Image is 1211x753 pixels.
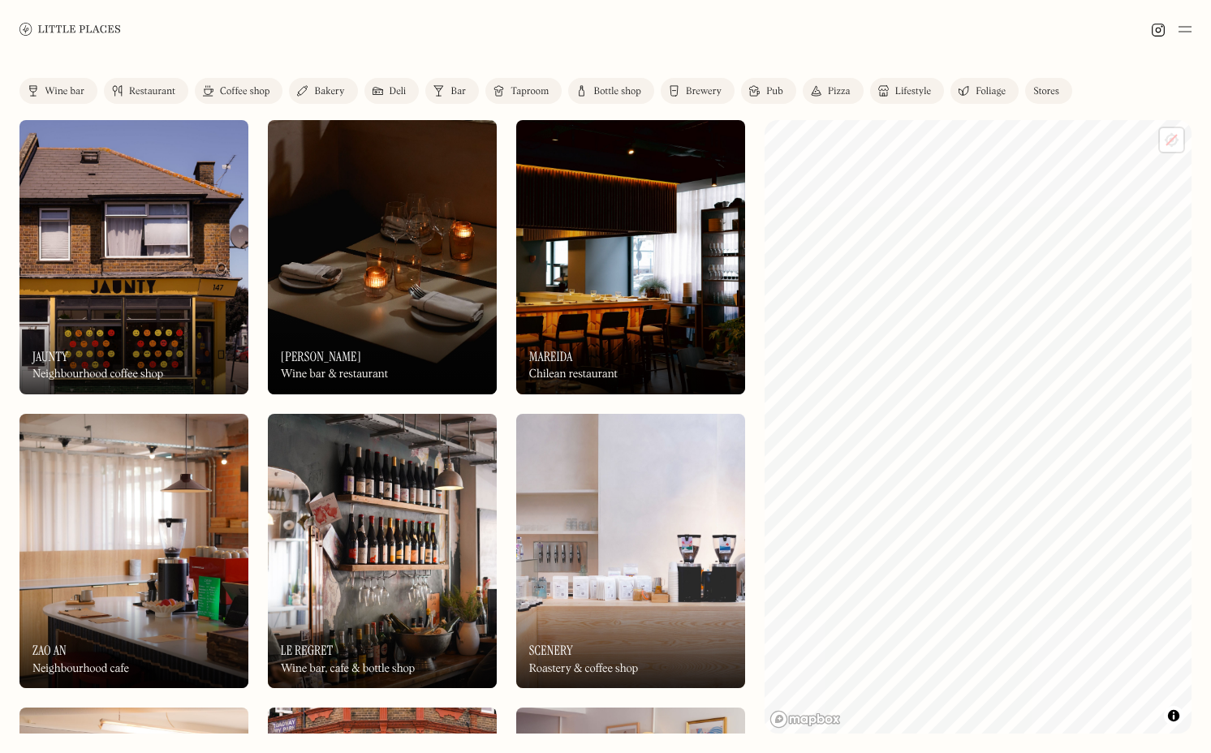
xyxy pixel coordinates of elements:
div: Restaurant [129,87,175,97]
a: Restaurant [104,78,188,104]
div: Bakery [314,87,344,97]
a: Pizza [803,78,864,104]
a: Mapbox homepage [769,710,841,729]
a: Wine bar [19,78,97,104]
div: Brewery [686,87,722,97]
div: Bar [450,87,466,97]
canvas: Map [765,120,1192,734]
div: Stores [1033,87,1059,97]
a: Zao AnZao AnZao AnNeighbourhood cafe [19,414,248,688]
a: Stores [1025,78,1072,104]
a: Foliage [950,78,1019,104]
div: Deli [390,87,407,97]
img: Scenery [516,414,745,688]
h3: Zao An [32,643,67,658]
span: Toggle attribution [1169,707,1179,725]
a: Le RegretLe RegretLe RegretWine bar, cafe & bottle shop [268,414,497,688]
img: Jaunty [19,120,248,394]
a: Deli [364,78,420,104]
a: Bar [425,78,479,104]
a: Brewery [661,78,735,104]
img: Le Regret [268,414,497,688]
div: Wine bar & restaurant [281,368,388,381]
div: Roastery & coffee shop [529,662,638,676]
div: Bottle shop [593,87,641,97]
h3: Le Regret [281,643,333,658]
a: Bakery [289,78,357,104]
div: Wine bar, cafe & bottle shop [281,662,415,676]
div: Taproom [511,87,549,97]
a: Taproom [485,78,562,104]
div: Neighbourhood coffee shop [32,368,163,381]
img: Zao An [19,414,248,688]
h3: Jaunty [32,349,68,364]
a: JauntyJauntyJauntyNeighbourhood coffee shop [19,120,248,394]
div: Wine bar [45,87,84,97]
div: Pub [766,87,783,97]
a: SceneryScenerySceneryRoastery & coffee shop [516,414,745,688]
a: Pub [741,78,796,104]
div: Neighbourhood cafe [32,662,129,676]
h3: Scenery [529,643,573,658]
a: Bottle shop [568,78,654,104]
img: Mareida [516,120,745,394]
a: LunaLuna[PERSON_NAME]Wine bar & restaurant [268,120,497,394]
div: Foliage [976,87,1006,97]
button: Toggle attribution [1164,706,1183,725]
a: Lifestyle [870,78,944,104]
button: Location not available [1160,128,1183,152]
div: Coffee shop [220,87,269,97]
a: Coffee shop [195,78,282,104]
div: Pizza [828,87,851,97]
h3: Mareida [529,349,573,364]
div: Chilean restaurant [529,368,618,381]
img: Luna [268,120,497,394]
a: MareidaMareidaMareidaChilean restaurant [516,120,745,394]
div: Lifestyle [895,87,931,97]
h3: [PERSON_NAME] [281,349,361,364]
